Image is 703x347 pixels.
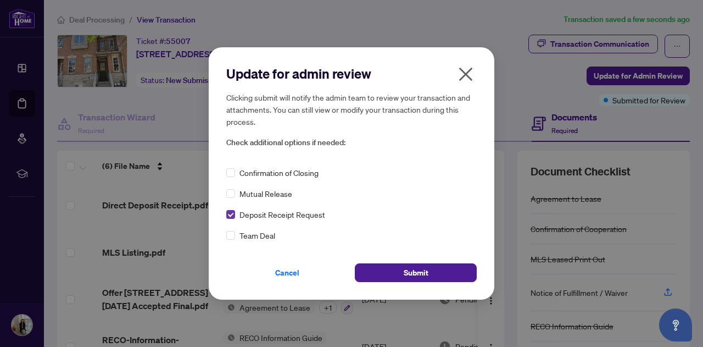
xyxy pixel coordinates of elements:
[239,208,325,221] span: Deposit Receipt Request
[659,309,692,342] button: Open asap
[457,65,475,83] span: close
[404,264,428,282] span: Submit
[275,264,299,282] span: Cancel
[239,188,292,200] span: Mutual Release
[226,65,477,82] h2: Update for admin review
[226,263,348,282] button: Cancel
[226,91,477,128] h5: Clicking submit will notify the admin team to review your transaction and attachments. You can st...
[239,167,319,179] span: Confirmation of Closing
[226,136,477,149] span: Check additional options if needed:
[239,229,275,241] span: Team Deal
[355,263,477,282] button: Submit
